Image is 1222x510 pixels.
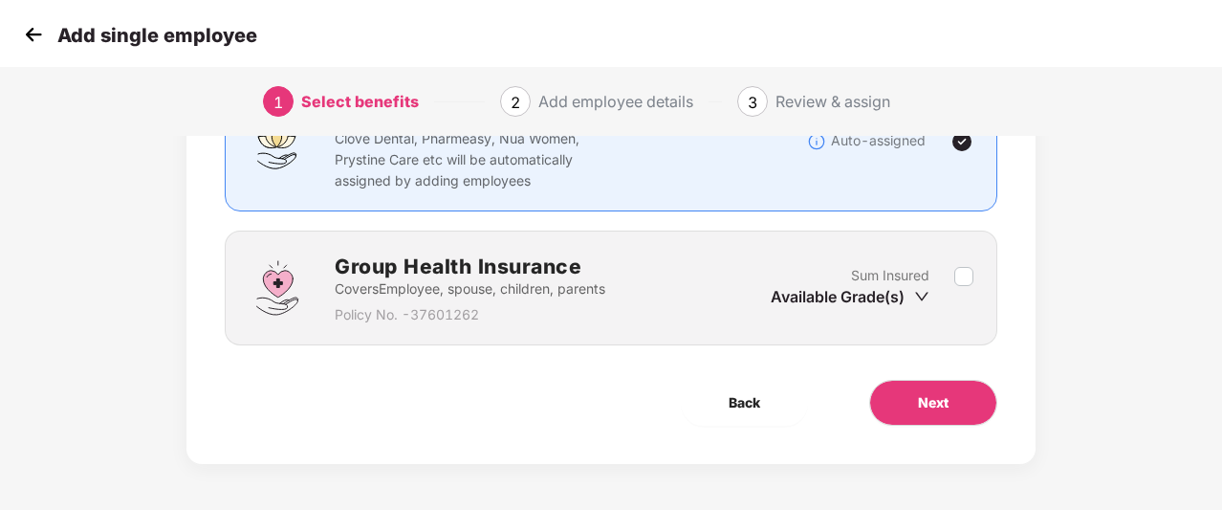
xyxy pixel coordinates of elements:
span: 1 [273,93,283,112]
p: Add single employee [57,24,257,47]
div: Add employee details [538,86,693,117]
div: Review & assign [775,86,890,117]
span: down [914,289,929,304]
p: Policy No. - 37601262 [335,304,605,325]
p: Auto-assigned [831,130,926,151]
div: Available Grade(s) [771,286,929,307]
img: svg+xml;base64,PHN2ZyBpZD0iVGljay0yNHgyNCIgeG1sbnM9Imh0dHA6Ly93d3cudzMub3JnLzIwMDAvc3ZnIiB3aWR0aD... [950,130,973,153]
div: Select benefits [301,86,419,117]
img: svg+xml;base64,PHN2ZyBpZD0iSW5mb18tXzMyeDMyIiBkYXRhLW5hbWU9IkluZm8gLSAzMngzMiIgeG1sbnM9Imh0dHA6Ly... [807,132,826,151]
span: 2 [511,93,520,112]
p: Clove Dental, Pharmeasy, Nua Women, Prystine Care etc will be automatically assigned by adding em... [335,128,618,191]
button: Next [869,380,997,426]
span: Back [729,392,760,413]
p: Sum Insured [851,265,929,286]
p: Covers Employee, spouse, children, parents [335,278,605,299]
span: Next [918,392,949,413]
img: svg+xml;base64,PHN2ZyB4bWxucz0iaHR0cDovL3d3dy53My5vcmcvMjAwMC9zdmciIHdpZHRoPSIzMCIgaGVpZ2h0PSIzMC... [19,20,48,49]
h2: Group Health Insurance [335,251,605,282]
img: svg+xml;base64,PHN2ZyBpZD0iR3JvdXBfSGVhbHRoX0luc3VyYW5jZSIgZGF0YS1uYW1lPSJHcm91cCBIZWFsdGggSW5zdX... [249,259,306,317]
span: 3 [748,93,757,112]
button: Back [681,380,808,426]
img: svg+xml;base64,PHN2ZyBpZD0iQWZmaW5pdHlfQmVuZWZpdHMiIGRhdGEtbmFtZT0iQWZmaW5pdHkgQmVuZWZpdHMiIHhtbG... [249,113,306,170]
